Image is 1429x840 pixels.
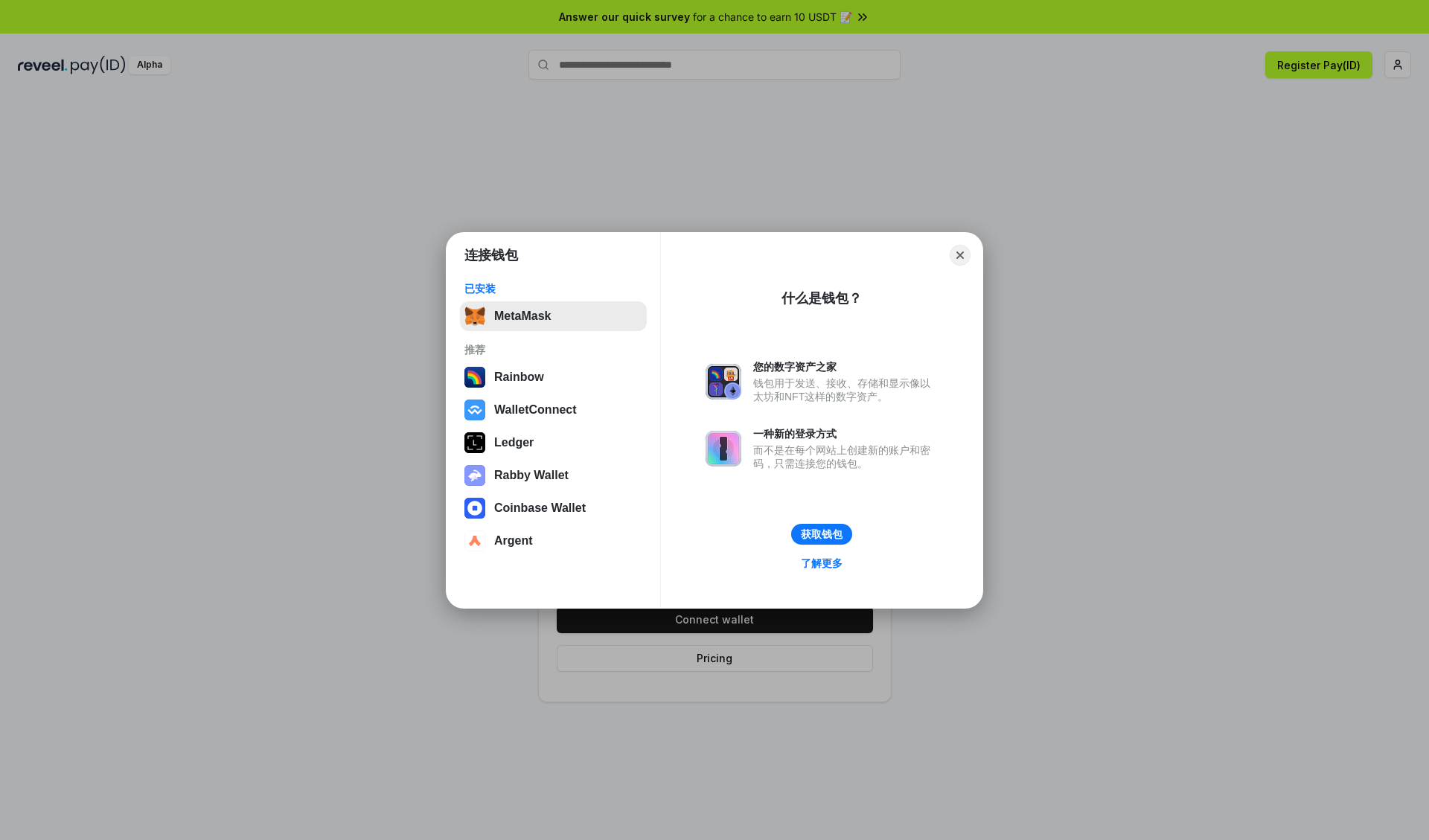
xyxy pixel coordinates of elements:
[460,493,647,523] button: Coinbase Wallet
[464,530,485,551] img: svg+xml,%3Csvg%20width%3D%2228%22%20height%3D%2228%22%20viewBox%3D%220%200%2028%2028%22%20fill%3D...
[464,400,485,420] img: svg+xml,%3Csvg%20width%3D%2228%22%20height%3D%2228%22%20viewBox%3D%220%200%2028%2028%22%20fill%3D...
[494,469,569,482] div: Rabby Wallet
[494,403,577,417] div: WalletConnect
[464,367,485,388] img: svg+xml,%3Csvg%20width%3D%22120%22%20height%3D%22120%22%20viewBox%3D%220%200%20120%20120%22%20fil...
[460,461,647,490] button: Rabby Wallet
[460,301,647,331] button: MetaMask
[494,436,534,449] div: Ledger
[464,306,485,327] img: svg+xml,%3Csvg%20fill%3D%22none%22%20height%3D%2233%22%20viewBox%3D%220%200%2035%2033%22%20width%...
[460,395,647,425] button: WalletConnect
[494,371,544,384] div: Rainbow
[950,245,971,266] button: Close
[464,498,485,519] img: svg+xml,%3Csvg%20width%3D%2228%22%20height%3D%2228%22%20viewBox%3D%220%200%2028%2028%22%20fill%3D...
[464,282,642,295] div: 已安装
[464,432,485,453] img: svg+xml,%3Csvg%20xmlns%3D%22http%3A%2F%2Fwww.w3.org%2F2000%2Fsvg%22%20width%3D%2228%22%20height%3...
[706,364,741,400] img: svg+xml,%3Csvg%20xmlns%3D%22http%3A%2F%2Fwww.w3.org%2F2000%2Fsvg%22%20fill%3D%22none%22%20viewBox...
[791,524,852,545] button: 获取钱包
[753,376,938,403] div: 钱包用于发送、接收、存储和显示像以太坊和NFT这样的数字资产。
[781,289,862,307] div: 什么是钱包？
[464,343,642,356] div: 推荐
[706,431,741,467] img: svg+xml,%3Csvg%20xmlns%3D%22http%3A%2F%2Fwww.w3.org%2F2000%2Fsvg%22%20fill%3D%22none%22%20viewBox...
[464,465,485,486] img: svg+xml,%3Csvg%20xmlns%3D%22http%3A%2F%2Fwww.w3.org%2F2000%2Fsvg%22%20fill%3D%22none%22%20viewBox...
[753,360,938,373] div: 您的数字资产之家
[494,534,533,548] div: Argent
[494,310,551,323] div: MetaMask
[801,528,843,541] div: 获取钱包
[753,427,938,440] div: 一种新的登录方式
[494,501,586,515] div: Coinbase Wallet
[792,554,851,573] a: 了解更多
[464,246,518,264] h1: 连接钱包
[460,362,647,392] button: Rainbow
[460,526,647,556] button: Argent
[753,443,938,470] div: 而不是在每个网站上创建新的账户和密码，只需连接您的钱包。
[801,557,843,570] div: 了解更多
[460,428,647,458] button: Ledger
